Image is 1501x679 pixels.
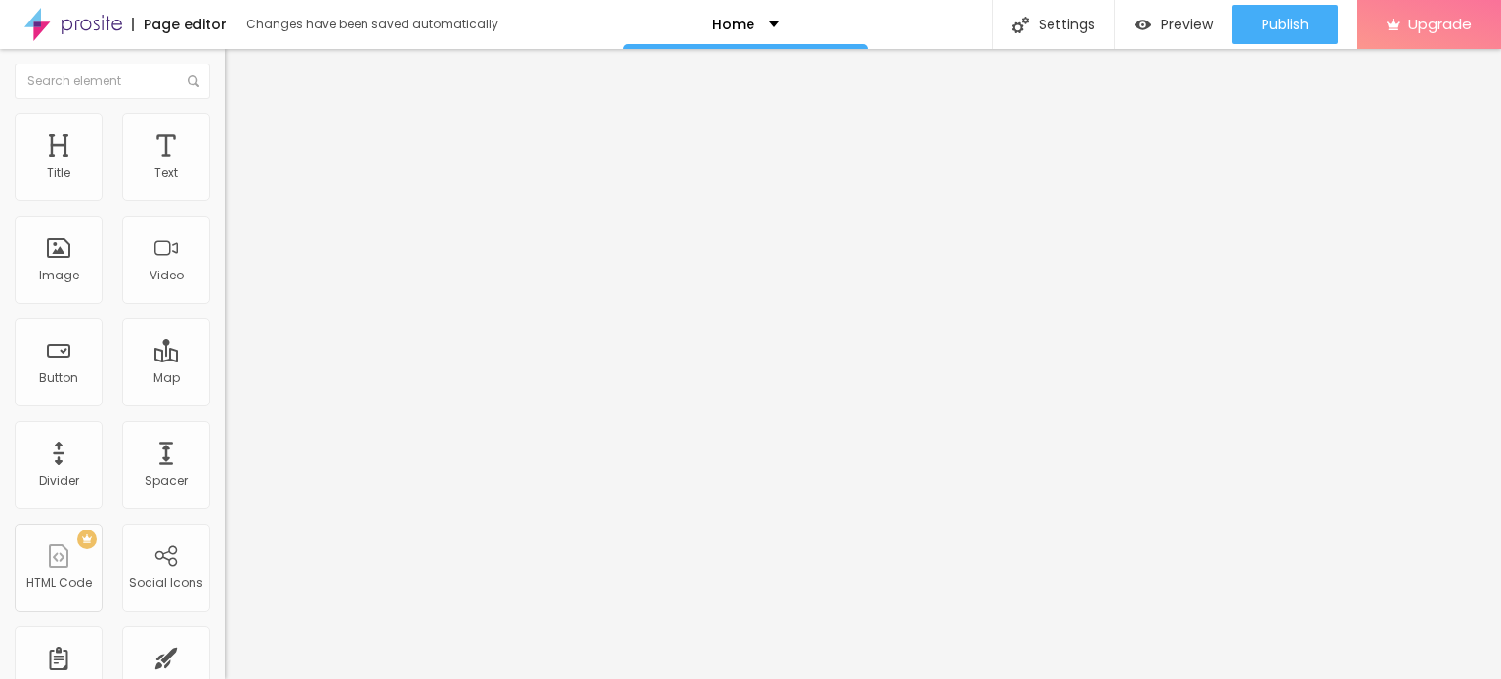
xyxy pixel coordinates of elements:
p: Home [712,18,754,31]
img: Icone [1012,17,1029,33]
div: Page editor [132,18,227,31]
iframe: Editor [225,49,1501,679]
div: Video [150,269,184,282]
button: Publish [1232,5,1338,44]
div: Map [153,371,180,385]
span: Publish [1262,17,1308,32]
div: Image [39,269,79,282]
div: Divider [39,474,79,488]
div: Spacer [145,474,188,488]
button: Preview [1115,5,1232,44]
span: Preview [1161,17,1213,32]
input: Search element [15,64,210,99]
div: HTML Code [26,576,92,590]
img: view-1.svg [1135,17,1151,33]
div: Changes have been saved automatically [246,19,498,30]
span: Upgrade [1408,16,1472,32]
div: Title [47,166,70,180]
div: Social Icons [129,576,203,590]
div: Text [154,166,178,180]
img: Icone [188,75,199,87]
div: Button [39,371,78,385]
